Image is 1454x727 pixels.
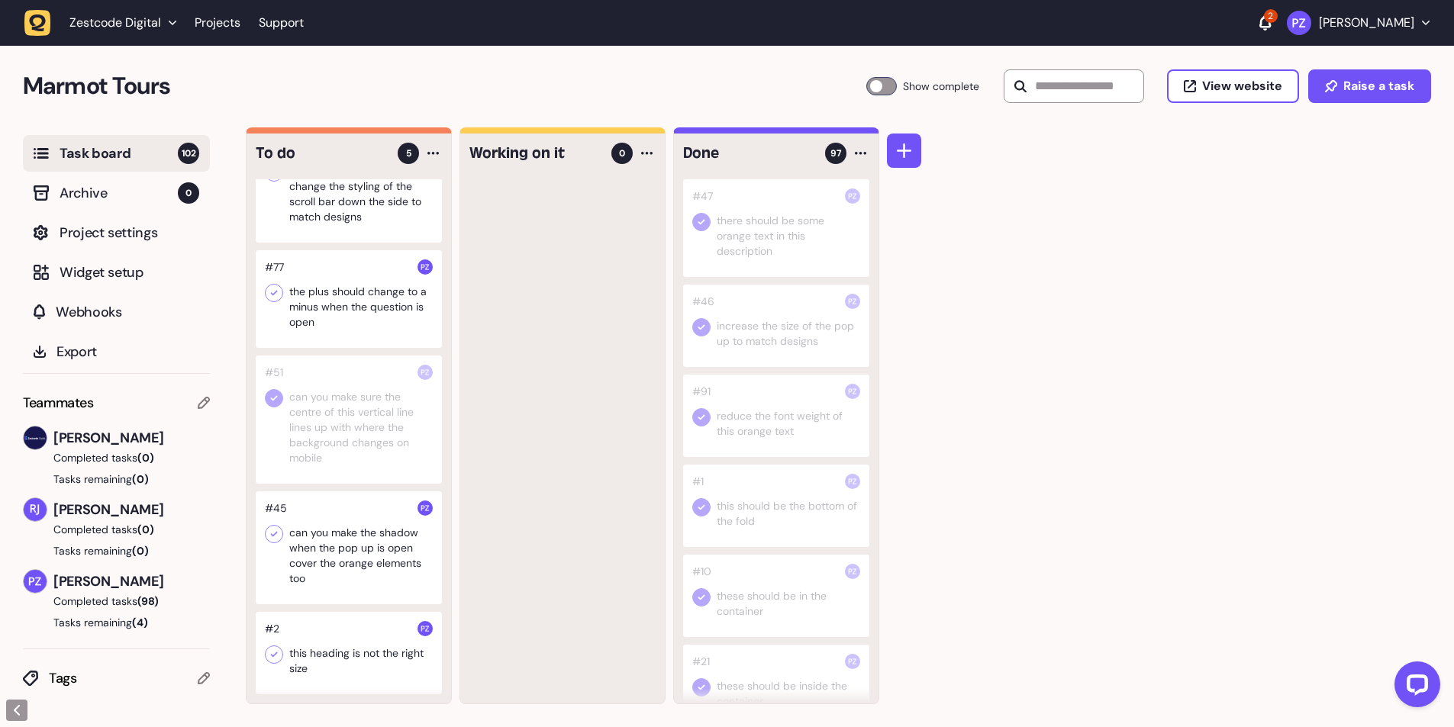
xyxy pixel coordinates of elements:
[24,9,185,37] button: Zestcode Digital
[418,259,433,275] img: Paris Zisis
[60,222,199,243] span: Project settings
[24,570,47,593] img: Paris Zisis
[619,146,625,160] span: 0
[1343,80,1414,92] span: Raise a task
[56,341,199,362] span: Export
[23,214,210,251] button: Project settings
[23,68,866,105] h2: Marmot Tours
[60,262,199,283] span: Widget setup
[845,564,860,579] img: Paris Zisis
[1308,69,1431,103] button: Raise a task
[23,594,198,609] button: Completed tasks(98)
[1167,69,1299,103] button: View website
[178,143,199,164] span: 102
[1202,80,1282,92] span: View website
[23,522,198,537] button: Completed tasks(0)
[830,146,841,160] span: 97
[418,365,433,380] img: Paris Zisis
[53,499,210,520] span: [PERSON_NAME]
[49,667,198,689] span: Tags
[69,15,161,31] span: Zestcode Digital
[137,594,159,608] span: (98)
[53,427,210,449] span: [PERSON_NAME]
[469,143,601,164] h4: Working on it
[132,616,148,629] span: (4)
[53,571,210,592] span: [PERSON_NAME]
[24,498,47,521] img: Riki-leigh Jones
[845,384,860,399] img: Paris Zisis
[23,450,198,465] button: Completed tasks(0)
[418,500,433,516] img: Paris Zisis
[23,471,210,487] button: Tasks remaining(0)
[845,188,860,204] img: Paris Zisis
[1382,655,1446,719] iframe: LiveChat chat widget
[132,472,149,486] span: (0)
[406,146,411,160] span: 5
[903,77,979,95] span: Show complete
[23,135,210,172] button: Task board102
[845,474,860,489] img: Paris Zisis
[418,621,433,636] img: Paris Zisis
[24,426,47,449] img: Harry Robinson
[683,143,814,164] h4: Done
[23,333,210,370] button: Export
[845,654,860,669] img: Paris Zisis
[56,301,199,323] span: Webhooks
[1287,11,1311,35] img: Paris Zisis
[845,294,860,309] img: Paris Zisis
[60,143,178,164] span: Task board
[23,615,210,630] button: Tasks remaining(4)
[1319,15,1414,31] p: [PERSON_NAME]
[132,544,149,558] span: (0)
[1287,11,1430,35] button: [PERSON_NAME]
[60,182,178,204] span: Archive
[23,543,210,558] button: Tasks remaining(0)
[23,175,210,211] button: Archive0
[259,15,304,31] a: Support
[256,143,387,164] h4: To do
[178,182,199,204] span: 0
[23,392,94,413] span: Teammates
[195,9,240,37] a: Projects
[137,451,154,465] span: (0)
[23,294,210,330] button: Webhooks
[1264,9,1278,23] div: 2
[137,523,154,536] span: (0)
[23,254,210,291] button: Widget setup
